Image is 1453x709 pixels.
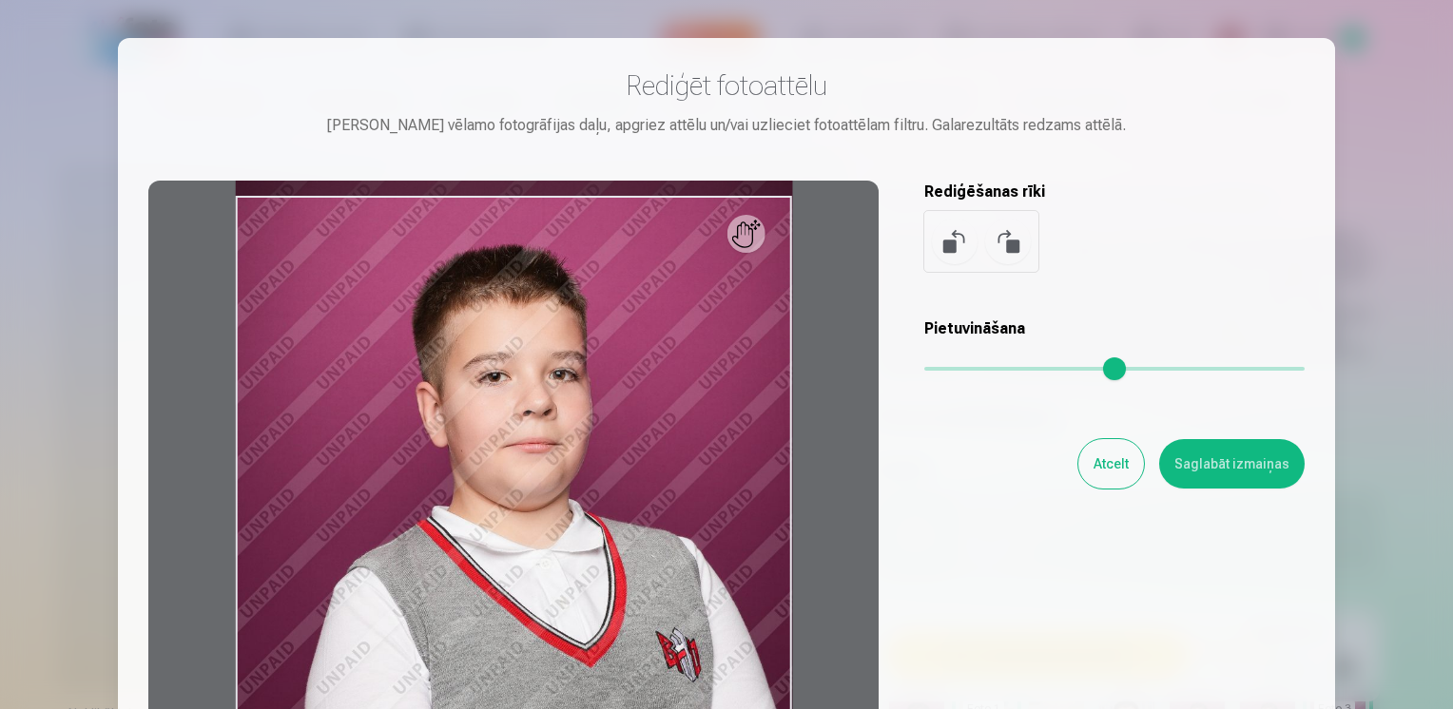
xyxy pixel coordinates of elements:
h5: Rediģēšanas rīki [924,181,1305,203]
button: Atcelt [1078,439,1144,489]
h5: Pietuvināšana [924,317,1305,340]
h3: Rediģēt fotoattēlu [148,68,1305,103]
div: [PERSON_NAME] vēlamo fotogrāfijas daļu, apgriez attēlu un/vai uzlieciet fotoattēlam filtru. Galar... [148,114,1305,137]
button: Saglabāt izmaiņas [1159,439,1305,489]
